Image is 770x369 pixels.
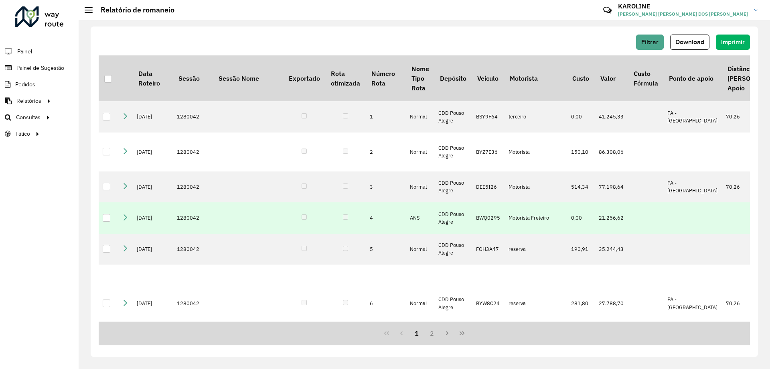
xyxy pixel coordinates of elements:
[133,55,173,101] th: Data Roteiro
[595,265,628,342] td: 27.788,70
[173,171,213,203] td: 1280042
[567,234,595,265] td: 190,91
[567,133,595,171] td: 150,10
[366,171,406,203] td: 3
[173,234,213,265] td: 1280042
[716,35,750,50] button: Imprimir
[434,55,472,101] th: Depósito
[16,64,64,72] span: Painel de Sugestão
[472,202,505,234] td: BWQ0295
[472,55,505,101] th: Veículo
[567,55,595,101] th: Custo
[628,55,663,101] th: Custo Fórmula
[133,171,173,203] td: [DATE]
[16,97,41,105] span: Relatórios
[567,101,595,133] td: 0,00
[595,171,628,203] td: 77.198,64
[505,133,567,171] td: Motorista
[595,202,628,234] td: 21.256,62
[406,171,434,203] td: Normal
[670,35,709,50] button: Download
[663,265,722,342] td: PA - [GEOGRAPHIC_DATA]
[133,234,173,265] td: [DATE]
[434,202,472,234] td: CDD Pouso Alegre
[93,6,174,14] h2: Relatório de romaneio
[454,326,470,341] button: Last Page
[406,234,434,265] td: Normal
[567,202,595,234] td: 0,00
[434,171,472,203] td: CDD Pouso Alegre
[434,265,472,342] td: CDD Pouso Alegre
[133,265,173,342] td: [DATE]
[663,101,722,133] td: PA - [GEOGRAPHIC_DATA]
[595,101,628,133] td: 41.245,33
[424,326,440,341] button: 2
[663,55,722,101] th: Ponto de apoio
[505,202,567,234] td: Motorista Freteiro
[618,2,748,10] h3: KAROLINE
[472,171,505,203] td: DEE5I26
[505,101,567,133] td: terceiro
[434,234,472,265] td: CDD Pouso Alegre
[505,234,567,265] td: reserva
[173,101,213,133] td: 1280042
[406,202,434,234] td: ANS
[15,80,35,89] span: Pedidos
[366,234,406,265] td: 5
[505,55,567,101] th: Motorista
[133,133,173,171] td: [DATE]
[721,39,745,45] span: Imprimir
[133,202,173,234] td: [DATE]
[472,101,505,133] td: BSY9F64
[173,133,213,171] td: 1280042
[213,55,283,101] th: Sessão Nome
[173,55,213,101] th: Sessão
[325,55,365,101] th: Rota otimizada
[173,265,213,342] td: 1280042
[283,55,325,101] th: Exportado
[472,265,505,342] td: BYW8C24
[366,55,406,101] th: Número Rota
[595,55,628,101] th: Valor
[472,234,505,265] td: FOH3A47
[366,265,406,342] td: 6
[173,202,213,234] td: 1280042
[641,39,659,45] span: Filtrar
[406,265,434,342] td: Normal
[567,171,595,203] td: 514,34
[675,39,704,45] span: Download
[366,101,406,133] td: 1
[595,234,628,265] td: 35.244,43
[440,326,455,341] button: Next Page
[505,265,567,342] td: reserva
[636,35,664,50] button: Filtrar
[16,113,41,122] span: Consultas
[472,133,505,171] td: BYZ7E36
[17,47,32,56] span: Painel
[406,55,434,101] th: Nome Tipo Rota
[505,171,567,203] td: Motorista
[567,265,595,342] td: 281,80
[599,2,616,19] a: Contato Rápido
[366,133,406,171] td: 2
[663,171,722,203] td: PA - [GEOGRAPHIC_DATA]
[595,133,628,171] td: 86.308,06
[366,202,406,234] td: 4
[434,133,472,171] td: CDD Pouso Alegre
[618,10,748,18] span: [PERSON_NAME] [PERSON_NAME] DOS [PERSON_NAME]
[409,326,424,341] button: 1
[15,130,30,138] span: Tático
[133,101,173,133] td: [DATE]
[406,101,434,133] td: Normal
[406,133,434,171] td: Normal
[434,101,472,133] td: CDD Pouso Alegre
